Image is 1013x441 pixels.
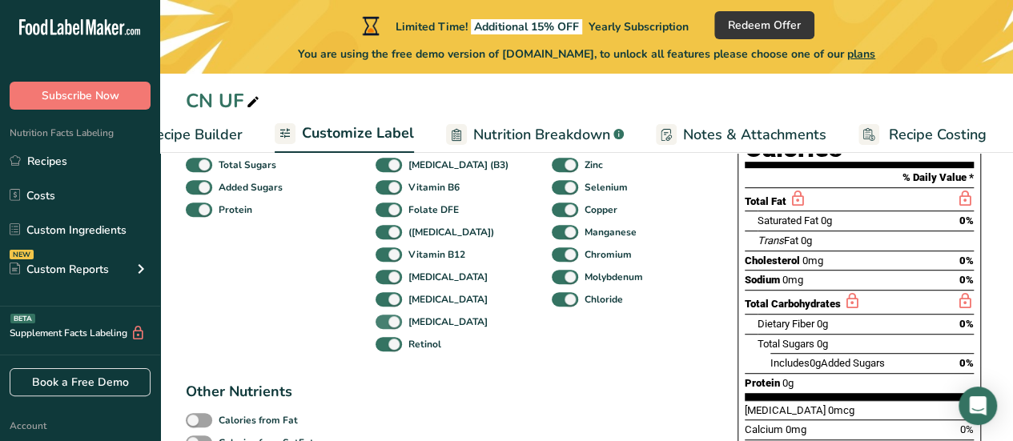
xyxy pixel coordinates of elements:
[589,19,689,34] span: Yearly Subscription
[408,202,459,217] b: Folate DFE
[758,235,784,247] i: Trans
[858,117,987,153] a: Recipe Costing
[782,377,794,389] span: 0g
[758,338,814,350] span: Total Sugars
[959,255,974,267] span: 0%
[782,274,803,286] span: 0mg
[801,235,812,247] span: 0g
[298,46,875,62] span: You are using the free demo version of [DOMAIN_NAME], to unlock all features please choose one of...
[585,225,637,239] b: Manganese
[758,318,814,330] span: Dietary Fiber
[585,270,643,284] b: Molybdenum
[10,82,151,110] button: Subscribe Now
[758,235,798,247] span: Fat
[408,247,465,262] b: Vitamin B12
[446,117,624,153] a: Nutrition Breakdown
[817,338,828,350] span: 0g
[959,214,974,227] span: 0%
[471,19,582,34] span: Additional 15% OFF
[745,255,800,267] span: Cholesterol
[770,357,885,369] span: Includes Added Sugars
[745,168,974,187] section: % Daily Value *
[408,337,441,351] b: Retinol
[585,247,632,262] b: Chromium
[473,124,610,146] span: Nutrition Breakdown
[959,357,974,369] span: 0%
[408,270,488,284] b: [MEDICAL_DATA]
[408,292,488,307] b: [MEDICAL_DATA]
[302,122,414,144] span: Customize Label
[42,87,119,104] span: Subscribe Now
[186,86,263,115] div: CN UF
[683,124,826,146] span: Notes & Attachments
[959,318,974,330] span: 0%
[786,423,806,435] span: 0mg
[959,387,997,425] div: Open Intercom Messenger
[219,202,252,217] b: Protein
[745,423,783,435] span: Calcium
[585,292,623,307] b: Chloride
[960,423,974,435] span: 0%
[959,274,974,286] span: 0%
[745,377,780,389] span: Protein
[585,202,617,217] b: Copper
[656,117,826,153] a: Notes & Attachments
[10,314,35,323] div: BETA
[585,180,628,194] b: Selenium
[359,16,689,35] div: Limited Time!
[714,11,814,39] button: Redeem Offer
[10,250,34,259] div: NEW
[186,381,322,403] div: Other Nutrients
[728,17,801,34] span: Redeem Offer
[10,261,109,278] div: Custom Reports
[219,158,276,172] b: Total Sugars
[817,318,828,330] span: 0g
[745,195,786,207] span: Total Fat
[889,124,987,146] span: Recipe Costing
[802,255,823,267] span: 0mg
[116,117,243,153] a: Recipe Builder
[758,214,818,227] span: Saturated Fat
[745,404,826,416] span: [MEDICAL_DATA]
[810,357,821,369] span: 0g
[147,124,243,146] span: Recipe Builder
[408,225,494,239] b: ([MEDICAL_DATA])
[10,368,151,396] a: Book a Free Demo
[408,180,460,194] b: Vitamin B6
[745,298,841,310] span: Total Carbohydrates
[745,137,882,160] div: Calories
[847,46,875,62] span: plans
[275,115,414,154] a: Customize Label
[585,158,603,172] b: Zinc
[828,404,854,416] span: 0mcg
[408,158,509,172] b: [MEDICAL_DATA] (B3)
[219,413,298,427] b: Calories from Fat
[408,315,488,329] b: [MEDICAL_DATA]
[821,214,832,227] span: 0g
[219,180,283,194] b: Added Sugars
[745,274,780,286] span: Sodium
